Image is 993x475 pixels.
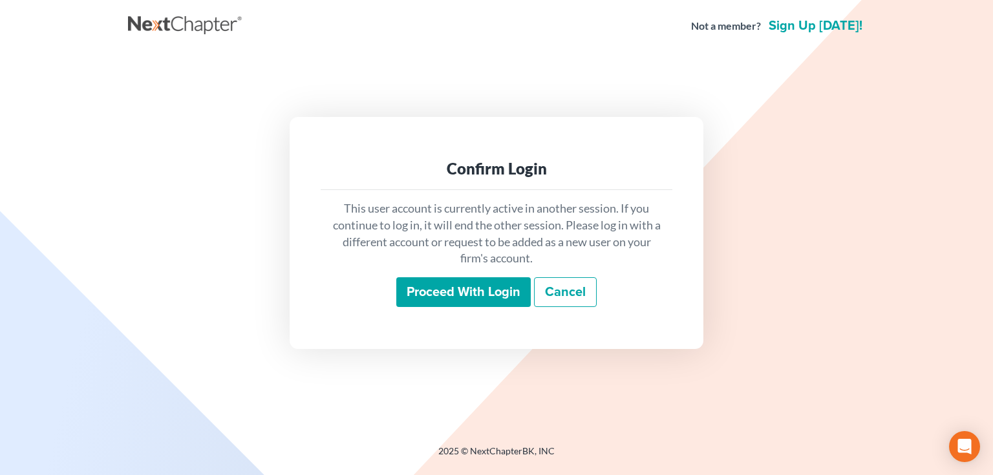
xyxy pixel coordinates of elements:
p: This user account is currently active in another session. If you continue to log in, it will end ... [331,200,662,267]
a: Cancel [534,277,597,307]
div: Open Intercom Messenger [949,431,980,462]
input: Proceed with login [396,277,531,307]
div: Confirm Login [331,158,662,179]
strong: Not a member? [691,19,761,34]
a: Sign up [DATE]! [766,19,865,32]
div: 2025 © NextChapterBK, INC [128,445,865,468]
